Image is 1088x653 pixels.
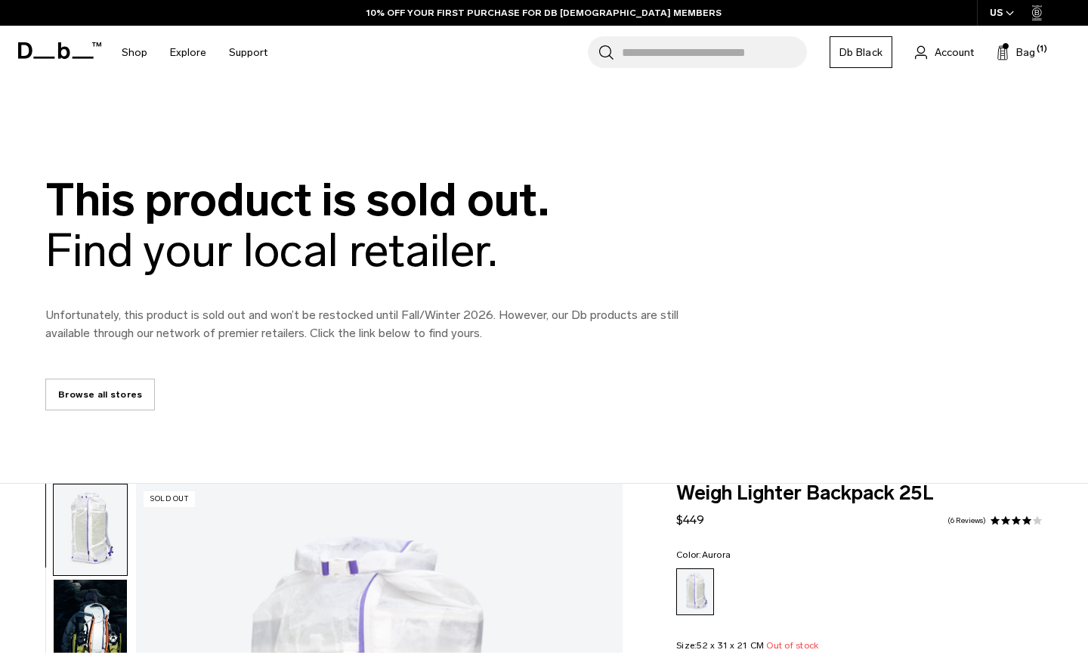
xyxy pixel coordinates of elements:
[45,175,725,276] div: This product is sold out.
[676,512,704,527] span: $449
[170,26,206,79] a: Explore
[947,517,986,525] a: 6 reviews
[45,223,497,278] span: Find your local retailer.
[110,26,279,79] nav: Main Navigation
[229,26,267,79] a: Support
[676,641,818,650] legend: Size:
[676,550,731,559] legend: Color:
[766,640,818,651] span: Out of stock
[935,45,974,60] span: Account
[676,484,1043,503] span: Weigh Lighter Backpack 25L
[366,6,722,20] a: 10% OFF YOUR FIRST PURCHASE FOR DB [DEMOGRAPHIC_DATA] MEMBERS
[144,491,195,507] p: Sold Out
[830,36,892,68] a: Db Black
[915,43,974,61] a: Account
[697,640,764,651] span: 52 x 31 x 21 CM
[676,568,714,615] a: Aurora
[45,379,155,410] a: Browse all stores
[54,484,127,575] img: Weigh_Lighter_Backpack_25L_1.png
[997,43,1035,61] button: Bag (1)
[1016,45,1035,60] span: Bag
[45,306,725,342] p: Unfortunately, this product is sold out and won’t be restocked until Fall/Winter 2026. However, o...
[702,549,731,560] span: Aurora
[53,484,128,576] button: Weigh_Lighter_Backpack_25L_1.png
[1037,43,1047,56] span: (1)
[122,26,147,79] a: Shop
